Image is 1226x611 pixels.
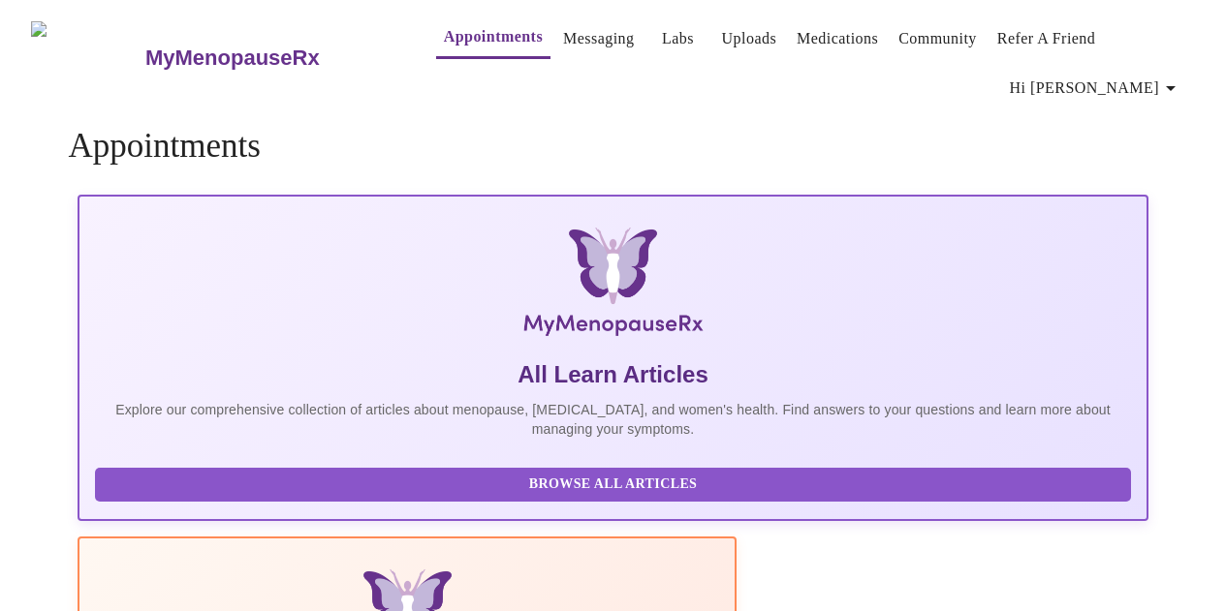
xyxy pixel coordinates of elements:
[722,25,777,52] a: Uploads
[95,400,1130,439] p: Explore our comprehensive collection of articles about menopause, [MEDICAL_DATA], and women's hea...
[95,474,1135,491] a: Browse All Articles
[647,19,709,58] button: Labs
[1002,69,1190,107] button: Hi [PERSON_NAME]
[1010,75,1182,102] span: Hi [PERSON_NAME]
[797,25,878,52] a: Medications
[114,473,1111,497] span: Browse All Articles
[997,25,1096,52] a: Refer a Friend
[891,19,985,58] button: Community
[95,359,1130,390] h5: All Learn Articles
[555,19,642,58] button: Messaging
[68,127,1157,166] h4: Appointments
[145,46,320,71] h3: MyMenopauseRx
[714,19,785,58] button: Uploads
[142,24,396,92] a: MyMenopauseRx
[444,23,543,50] a: Appointments
[31,21,142,94] img: MyMenopauseRx Logo
[789,19,886,58] button: Medications
[898,25,977,52] a: Community
[436,17,550,59] button: Appointments
[256,228,969,344] img: MyMenopauseRx Logo
[990,19,1104,58] button: Refer a Friend
[662,25,694,52] a: Labs
[563,25,634,52] a: Messaging
[95,468,1130,502] button: Browse All Articles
